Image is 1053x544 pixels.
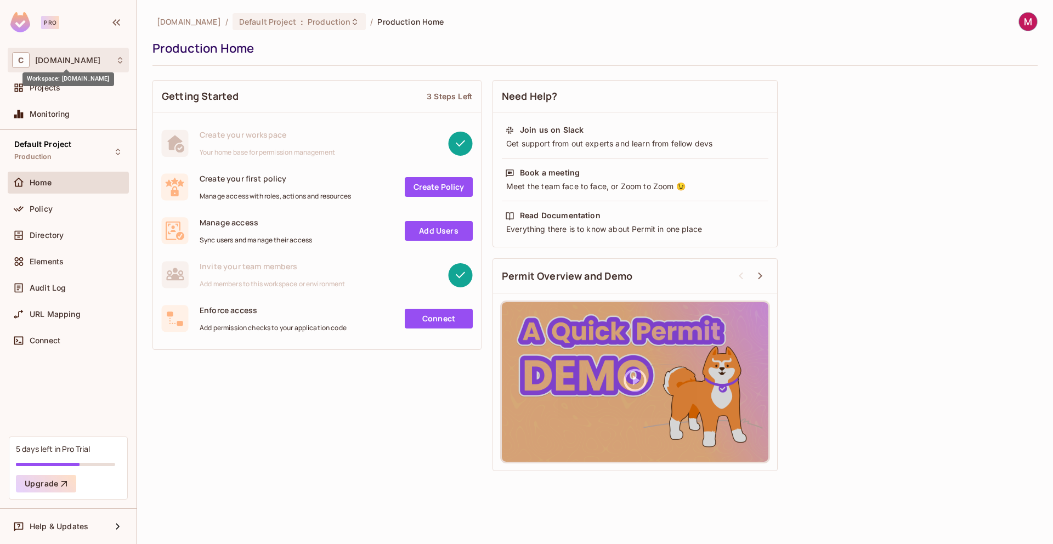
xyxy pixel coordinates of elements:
span: Elements [30,257,64,266]
span: Manage access [200,217,312,228]
img: Matan Benjio [1019,13,1037,31]
div: Read Documentation [520,210,601,221]
span: Manage access with roles, actions and resources [200,192,351,201]
span: Monitoring [30,110,70,118]
span: Default Project [14,140,71,149]
span: Help & Updates [30,522,88,531]
span: Need Help? [502,89,558,103]
span: Directory [30,231,64,240]
span: C [12,52,30,68]
span: Getting Started [162,89,239,103]
span: Sync users and manage their access [200,236,312,245]
span: URL Mapping [30,310,81,319]
div: 5 days left in Pro Trial [16,444,90,454]
a: Create Policy [405,177,473,197]
span: Production [14,152,52,161]
span: Workspace: cyclops.security [35,56,100,65]
img: SReyMgAAAABJRU5ErkJggg== [10,12,30,32]
span: the active workspace [157,16,221,27]
span: Add members to this workspace or environment [200,280,346,288]
span: Production [308,16,350,27]
div: Get support from out experts and learn from fellow devs [505,138,765,149]
span: Default Project [239,16,296,27]
div: Book a meeting [520,167,580,178]
div: Workspace: [DOMAIN_NAME] [22,72,114,86]
span: Add permission checks to your application code [200,324,347,332]
span: Production Home [377,16,444,27]
div: Everything there is to know about Permit in one place [505,224,765,235]
li: / [370,16,373,27]
span: Audit Log [30,284,66,292]
button: Upgrade [16,475,76,492]
a: Add Users [405,221,473,241]
a: Connect [405,309,473,328]
div: Production Home [152,40,1032,56]
span: Connect [30,336,60,345]
span: Your home base for permission management [200,148,335,157]
span: Projects [30,83,60,92]
span: Home [30,178,52,187]
span: Policy [30,205,53,213]
div: Meet the team face to face, or Zoom to Zoom 😉 [505,181,765,192]
span: Create your first policy [200,173,351,184]
span: Enforce access [200,305,347,315]
span: : [300,18,304,26]
div: Join us on Slack [520,124,584,135]
li: / [225,16,228,27]
span: Permit Overview and Demo [502,269,633,283]
div: 3 Steps Left [427,91,472,101]
span: Invite your team members [200,261,346,271]
div: Pro [41,16,59,29]
span: Create your workspace [200,129,335,140]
